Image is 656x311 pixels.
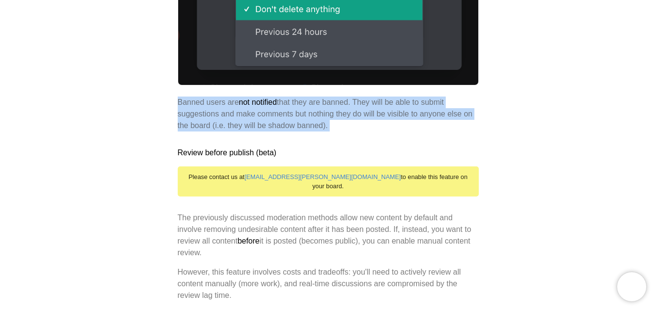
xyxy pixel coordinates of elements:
h3: Review before publish (beta) [178,147,479,159]
strong: before [237,237,259,245]
strong: not notified [239,98,277,106]
p: However, this feature involves costs and tradeoffs: you'll need to actively review all content ma... [178,266,479,301]
p: The previously discussed moderation methods allow new content by default and involve removing und... [178,212,479,259]
a: [EMAIL_ADDRESS][PERSON_NAME][DOMAIN_NAME] [244,173,401,180]
p: Banned users are that they are banned. They will be able to submit suggestions and make comments ... [178,97,479,131]
div: Please contact us at to enable this feature on your board. [178,166,479,196]
iframe: Chatra live chat [617,272,646,301]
